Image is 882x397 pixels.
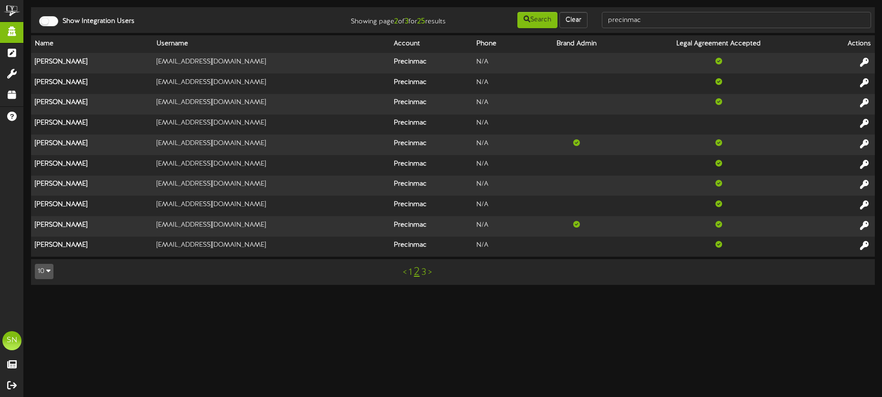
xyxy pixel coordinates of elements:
[31,53,153,73] th: [PERSON_NAME]
[153,73,390,94] td: [EMAIL_ADDRESS][DOMAIN_NAME]
[31,176,153,196] th: [PERSON_NAME]
[472,196,529,216] td: N/A
[394,17,398,26] strong: 2
[153,115,390,135] td: [EMAIL_ADDRESS][DOMAIN_NAME]
[31,73,153,94] th: [PERSON_NAME]
[472,94,529,115] td: N/A
[31,115,153,135] th: [PERSON_NAME]
[625,35,812,53] th: Legal Agreement Accepted
[153,196,390,216] td: [EMAIL_ADDRESS][DOMAIN_NAME]
[472,135,529,155] td: N/A
[31,196,153,216] th: [PERSON_NAME]
[153,237,390,257] td: [EMAIL_ADDRESS][DOMAIN_NAME]
[417,17,425,26] strong: 25
[559,12,588,28] button: Clear
[153,216,390,237] td: [EMAIL_ADDRESS][DOMAIN_NAME]
[403,267,407,278] a: <
[390,155,472,176] th: Precinmac
[31,35,153,53] th: Name
[35,264,53,279] button: 10
[153,53,390,73] td: [EMAIL_ADDRESS][DOMAIN_NAME]
[390,53,472,73] th: Precinmac
[31,135,153,155] th: [PERSON_NAME]
[390,216,472,237] th: Precinmac
[390,35,472,53] th: Account
[31,216,153,237] th: [PERSON_NAME]
[602,12,871,28] input: -- Search --
[414,266,420,278] a: 2
[2,331,21,350] div: SN
[153,35,390,53] th: Username
[428,267,432,278] a: >
[812,35,875,53] th: Actions
[31,94,153,115] th: [PERSON_NAME]
[472,176,529,196] td: N/A
[390,73,472,94] th: Precinmac
[421,267,426,278] a: 3
[472,155,529,176] td: N/A
[472,73,529,94] td: N/A
[517,12,557,28] button: Search
[472,115,529,135] td: N/A
[390,115,472,135] th: Precinmac
[472,237,529,257] td: N/A
[472,53,529,73] td: N/A
[409,267,412,278] a: 1
[390,135,472,155] th: Precinmac
[390,196,472,216] th: Precinmac
[153,135,390,155] td: [EMAIL_ADDRESS][DOMAIN_NAME]
[390,94,472,115] th: Precinmac
[55,17,135,26] label: Show Integration Users
[390,176,472,196] th: Precinmac
[311,11,453,27] div: Showing page of for results
[472,216,529,237] td: N/A
[153,94,390,115] td: [EMAIL_ADDRESS][DOMAIN_NAME]
[31,155,153,176] th: [PERSON_NAME]
[31,237,153,257] th: [PERSON_NAME]
[153,176,390,196] td: [EMAIL_ADDRESS][DOMAIN_NAME]
[472,35,529,53] th: Phone
[390,237,472,257] th: Precinmac
[153,155,390,176] td: [EMAIL_ADDRESS][DOMAIN_NAME]
[528,35,625,53] th: Brand Admin
[405,17,409,26] strong: 3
